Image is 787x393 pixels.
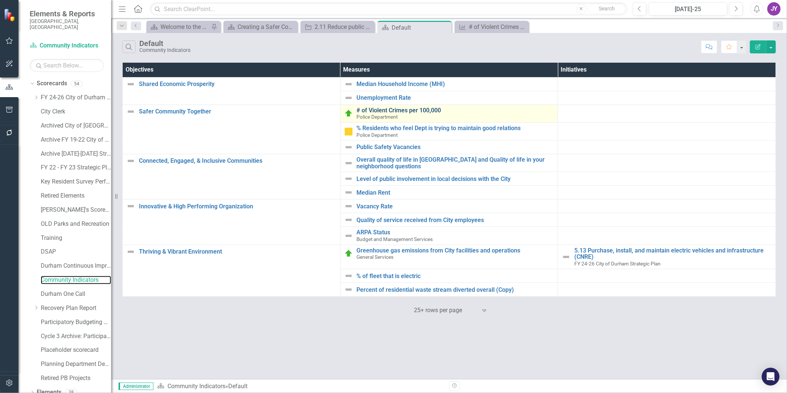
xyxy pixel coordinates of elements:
[340,141,558,154] td: Double-Click to Edit Right Click for Context Menu
[41,122,111,130] a: Archived City of [GEOGRAPHIC_DATA] FY22 to FY23 Strategic Plan
[357,236,433,242] span: Budget and Management Services
[30,9,104,18] span: Elements & Reports
[357,287,554,293] a: Percent of residential waste stream diverted overall (Copy)
[41,276,111,284] a: Community Indicators
[139,47,190,53] div: Community Indicators
[148,22,209,32] a: Welcome to the FY [DATE]-[DATE] Strategic Plan Landing Page!
[588,4,625,14] button: Search
[357,247,554,254] a: Greenhouse gas emissions from City facilities and operations
[357,203,554,210] a: Vacancy Rate
[41,206,111,214] a: [PERSON_NAME]'s Scorecard
[123,245,341,297] td: Double-Click to Edit Right Click for Context Menu
[126,80,135,89] img: Not Defined
[41,248,111,256] a: DSAP
[456,22,527,32] a: # of Violent Crimes per 100,000
[41,332,111,341] a: Cycle 3 Archive: Participatory Budgeting Scoring
[71,80,83,87] div: 54
[139,39,190,47] div: Default
[357,217,554,224] a: Quality of service received from City employees
[357,176,554,182] a: Level of public involvement in local decisions with the City
[340,77,558,91] td: Double-Click to Edit Right Click for Context Menu
[357,273,554,280] a: % of fleet that is electric
[344,159,353,168] img: Not Defined
[340,213,558,227] td: Double-Click to Edit Right Click for Context Menu
[344,93,353,102] img: Not Defined
[357,81,554,87] a: Median Household Income (MHI)
[150,3,627,16] input: Search ClearPoint...
[344,202,353,211] img: Not Defined
[357,189,554,196] a: Median Rent
[357,107,554,114] a: # of Violent Crimes per 100,000
[357,144,554,151] a: Public Safety Vacancies
[157,382,444,391] div: »
[344,80,353,89] img: Not Defined
[41,318,111,327] a: Participatory Budgeting Scoring
[357,229,554,236] a: ARPA Status
[123,199,341,245] td: Double-Click to Edit Right Click for Context Menu
[41,262,111,270] a: Durham Continuous Improvement Program
[41,164,111,172] a: FY 22 - FY 23 Strategic Plan
[599,6,615,11] span: Search
[340,199,558,213] td: Double-Click to Edit Right Click for Context Menu
[41,360,111,369] a: Planning Department Demographics
[344,174,353,183] img: Not Defined
[228,383,248,390] div: Default
[123,77,341,105] td: Double-Click to Edit Right Click for Context Menu
[123,154,341,199] td: Double-Click to Edit Right Click for Context Menu
[41,178,111,186] a: Key Resident Survey Performance Scorecard
[30,59,104,72] input: Search Below...
[340,186,558,199] td: Double-Click to Edit Right Click for Context Menu
[767,2,781,16] button: JY
[762,368,780,386] div: Open Intercom Messenger
[126,107,135,116] img: Not Defined
[344,127,353,136] img: Close to Target
[41,150,111,158] a: Archive [DATE]-[DATE] Strategic Plan
[344,231,353,240] img: Not Defined
[126,156,135,165] img: Not Defined
[119,383,153,390] span: Administrator
[357,156,554,169] a: Overall quality of life in [GEOGRAPHIC_DATA] and Quality of life in your neighborhood questions
[340,123,558,141] td: Double-Click to Edit Right Click for Context Menu
[340,245,558,269] td: Double-Click to Edit Right Click for Context Menu
[139,81,336,87] a: Shared Economic Prosperity
[357,125,554,132] a: % Residents who feel Dept is trying to maintain good relations
[225,22,296,32] a: Creating a Safer Community Together
[30,42,104,50] a: Community Indicators
[562,252,571,261] img: Not Defined
[126,247,135,256] img: Not Defined
[340,227,558,245] td: Double-Click to Edit Right Click for Context Menu
[357,95,554,101] a: Unemployment Rate
[357,114,398,120] span: Police Department
[315,22,373,32] div: 2.11 Reduce public safety interactions with and improve outcomes for familiar neighbors
[160,22,209,32] div: Welcome to the FY [DATE]-[DATE] Strategic Plan Landing Page!
[41,136,111,144] a: Archive FY 19-22 City of Durham Strategic Plan
[139,248,336,255] a: Thriving & Vibrant Environment
[41,290,111,298] a: Durham One Call
[344,215,353,224] img: Not Defined
[238,22,296,32] div: Creating a Safer Community Together
[357,254,394,260] span: General Services
[344,188,353,197] img: Not Defined
[357,132,398,138] span: Police Department
[41,93,111,102] a: FY 24-26 City of Durham Strategic Plan
[469,22,527,32] div: # of Violent Crimes per 100,000
[302,22,373,32] a: 2.11 Reduce public safety interactions with and improve outcomes for familiar neighbors
[574,247,772,260] a: 5.13 Purchase, install, and maintain electric vehicles and infrastructure (CNRE)
[41,234,111,242] a: Training
[30,18,104,30] small: [GEOGRAPHIC_DATA], [GEOGRAPHIC_DATA]
[558,245,776,269] td: Double-Click to Edit Right Click for Context Menu
[41,374,111,383] a: Retired PB Projects
[651,5,725,14] div: [DATE]-25
[574,261,661,267] span: FY 24-26 City of Durham Strategic Plan
[41,108,111,116] a: City Clerk
[41,192,111,200] a: Retired Elements
[126,202,135,211] img: Not Defined
[37,79,67,88] a: Scorecards
[41,220,111,228] a: OLD Parks and Recreation
[344,143,353,152] img: Not Defined
[340,91,558,105] td: Double-Click to Edit Right Click for Context Menu
[123,105,341,154] td: Double-Click to Edit Right Click for Context Menu
[41,304,111,313] a: Recovery Plan Report
[649,2,727,16] button: [DATE]-25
